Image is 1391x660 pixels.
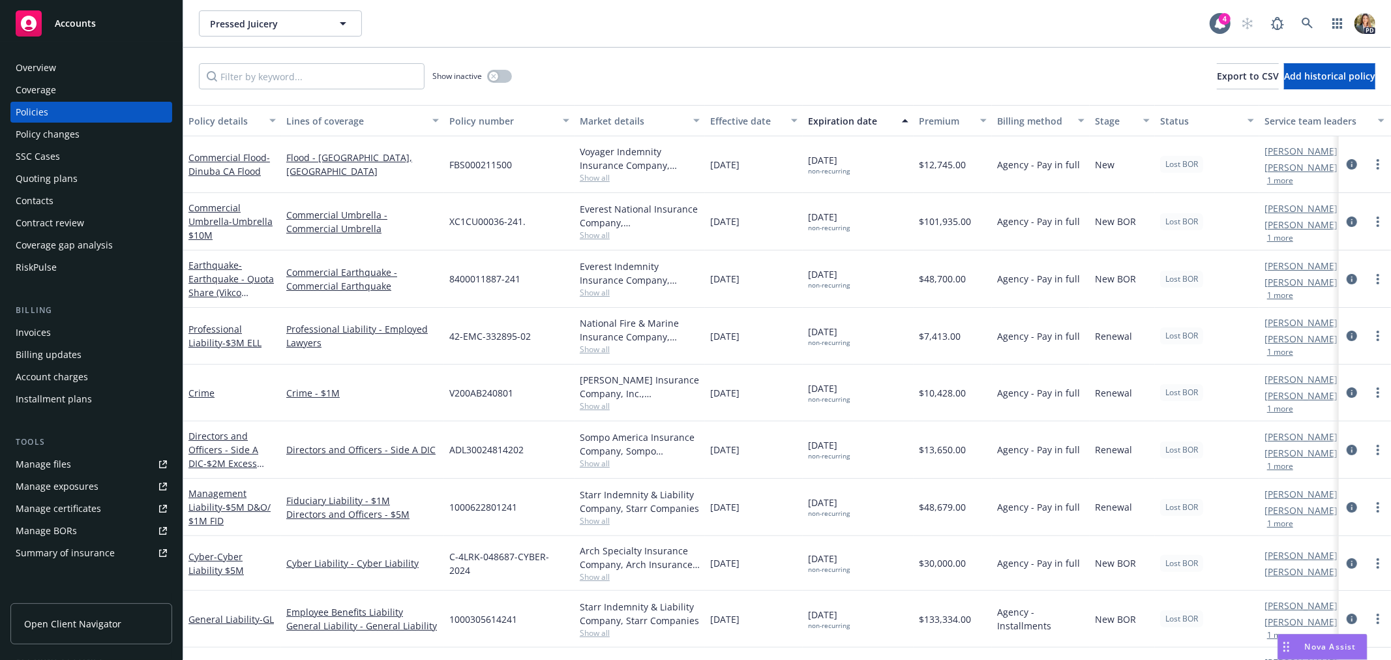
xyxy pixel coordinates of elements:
div: Everest Indemnity Insurance Company, [GEOGRAPHIC_DATA], Amwins [580,260,700,287]
span: $30,000.00 [919,556,966,570]
a: [PERSON_NAME] [1264,144,1338,158]
span: $133,334.00 [919,612,971,626]
a: [PERSON_NAME] [1264,218,1338,232]
button: Premium [914,105,992,136]
a: [PERSON_NAME] [1264,548,1338,562]
a: circleInformation [1344,500,1360,515]
span: Renewal [1095,443,1132,457]
a: more [1370,500,1386,515]
div: Lines of coverage [286,114,425,128]
span: Lost BOR [1165,558,1198,569]
a: Professional Liability [188,323,262,349]
a: Report a Bug [1264,10,1291,37]
span: V200AB240801 [449,386,513,400]
span: [DATE] [710,443,740,457]
a: circleInformation [1344,611,1360,627]
button: 1 more [1267,234,1293,242]
span: Lost BOR [1165,273,1198,285]
button: Pressed Juicery [199,10,362,37]
span: Show all [580,458,700,469]
span: [DATE] [710,215,740,228]
span: [DATE] [808,496,850,518]
span: $48,679.00 [919,500,966,514]
span: - $5M D&O/ $1M FID [188,501,271,527]
input: Filter by keyword... [199,63,425,89]
a: Commercial Umbrella - Commercial Umbrella [286,208,439,235]
span: Show all [580,627,700,638]
div: Expiration date [808,114,894,128]
a: [PERSON_NAME] [1264,430,1338,443]
a: Policies [10,102,172,123]
div: Arch Specialty Insurance Company, Arch Insurance Company, Coalition Insurance Solutions (MGA) [580,544,700,571]
span: Show all [580,400,700,412]
a: Commercial Earthquake - Commercial Earthquake [286,265,439,293]
button: Status [1155,105,1259,136]
a: circleInformation [1344,214,1360,230]
span: $48,700.00 [919,272,966,286]
a: General Liability - General Liability [286,619,439,633]
span: [DATE] [710,158,740,172]
div: Premium [919,114,972,128]
a: Switch app [1324,10,1351,37]
a: [PERSON_NAME] [1264,446,1338,460]
div: Service team leaders [1264,114,1370,128]
div: [PERSON_NAME] Insurance Company, Inc., [PERSON_NAME] Group [580,373,700,400]
div: Drag to move [1278,635,1294,659]
a: Policy changes [10,124,172,145]
span: $101,935.00 [919,215,971,228]
div: Starr Indemnity & Liability Company, Starr Companies [580,488,700,515]
button: 1 more [1267,462,1293,470]
div: Everest National Insurance Company, [GEOGRAPHIC_DATA] [580,202,700,230]
span: Lost BOR [1165,330,1198,342]
a: circleInformation [1344,157,1360,172]
div: Contacts [16,190,53,211]
span: [DATE] [808,438,850,460]
div: Account charges [16,367,88,387]
span: Agency - Installments [997,605,1084,633]
span: Renewal [1095,386,1132,400]
div: RiskPulse [16,257,57,278]
a: more [1370,442,1386,458]
button: 1 more [1267,520,1293,528]
a: [PERSON_NAME] [1264,202,1338,215]
span: - $2M Excess $5M [188,457,264,483]
a: Professional Liability - Employed Lawyers [286,322,439,350]
a: Accounts [10,5,172,42]
a: Manage files [10,454,172,475]
button: Market details [575,105,705,136]
button: Nova Assist [1278,634,1368,660]
span: Agency - Pay in full [997,329,1080,343]
span: [DATE] [710,386,740,400]
span: 1000622801241 [449,500,517,514]
a: [PERSON_NAME] [1264,316,1338,329]
span: [DATE] [710,500,740,514]
a: [PERSON_NAME] [1264,615,1338,629]
span: $13,650.00 [919,443,966,457]
a: Cyber [188,550,244,577]
a: SSC Cases [10,146,172,167]
span: Show all [580,172,700,183]
button: Service team leaders [1259,105,1390,136]
a: Quoting plans [10,168,172,189]
span: [DATE] [808,153,850,175]
span: $12,745.00 [919,158,966,172]
button: Export to CSV [1217,63,1279,89]
span: C-4LRK-048687-CYBER-2024 [449,550,569,577]
div: Manage files [16,454,71,475]
span: [DATE] [808,552,850,574]
span: Accounts [55,18,96,29]
a: circleInformation [1344,385,1360,400]
span: Agency - Pay in full [997,556,1080,570]
a: Directors and Officers - Side A DIC [286,443,439,457]
div: non-recurring [808,338,850,347]
a: Cyber Liability - Cyber Liability [286,556,439,570]
div: non-recurring [808,395,850,404]
button: Effective date [705,105,803,136]
a: Installment plans [10,389,172,410]
img: photo [1354,13,1375,34]
span: [DATE] [710,556,740,570]
span: Show all [580,571,700,582]
span: Open Client Navigator [24,617,121,631]
span: Show all [580,230,700,241]
span: 1000305614241 [449,612,517,626]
